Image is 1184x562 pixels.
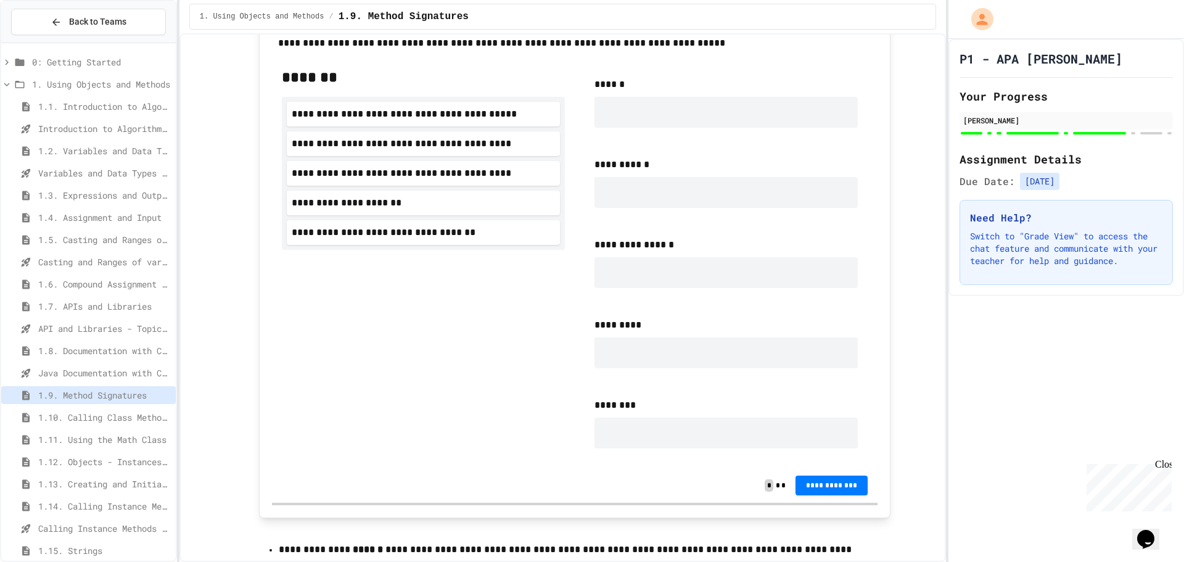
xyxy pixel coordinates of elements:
span: 1.3. Expressions and Output [New] [38,189,171,202]
span: Java Documentation with Comments - Topic 1.8 [38,366,171,379]
span: 1.8. Documentation with Comments and Preconditions [38,344,171,357]
span: 1.15. Strings [38,544,171,557]
iframe: chat widget [1132,513,1172,550]
span: Casting and Ranges of variables - Quiz [38,255,171,268]
div: Chat with us now!Close [5,5,85,78]
span: 1.9. Method Signatures [339,9,469,24]
span: 1. Using Objects and Methods [200,12,324,22]
h2: Assignment Details [960,151,1173,168]
span: 1.4. Assignment and Input [38,211,171,224]
span: 1.13. Creating and Initializing Objects: Constructors [38,477,171,490]
span: 0: Getting Started [32,56,171,68]
div: [PERSON_NAME] [963,115,1169,126]
span: / [329,12,333,22]
iframe: chat widget [1082,459,1172,511]
span: Due Date: [960,174,1015,189]
span: Introduction to Algorithms, Programming, and Compilers [38,122,171,135]
span: 1.11. Using the Math Class [38,433,171,446]
span: Calling Instance Methods - Topic 1.14 [38,522,171,535]
span: Variables and Data Types - Quiz [38,167,171,180]
div: My Account [958,5,997,33]
span: 1.9. Method Signatures [38,389,171,402]
span: [DATE] [1020,173,1059,190]
span: Back to Teams [69,15,126,28]
span: API and Libraries - Topic 1.7 [38,322,171,335]
span: 1.7. APIs and Libraries [38,300,171,313]
h2: Your Progress [960,88,1173,105]
button: Back to Teams [11,9,166,35]
span: 1.5. Casting and Ranges of Values [38,233,171,246]
h1: P1 - APA [PERSON_NAME] [960,50,1122,67]
span: 1.6. Compound Assignment Operators [38,278,171,291]
span: 1.12. Objects - Instances of Classes [38,455,171,468]
span: 1.10. Calling Class Methods [38,411,171,424]
h3: Need Help? [970,210,1162,225]
p: Switch to "Grade View" to access the chat feature and communicate with your teacher for help and ... [970,230,1162,267]
span: 1.14. Calling Instance Methods [38,500,171,513]
span: 1.2. Variables and Data Types [38,144,171,157]
span: 1.1. Introduction to Algorithms, Programming, and Compilers [38,100,171,113]
span: 1. Using Objects and Methods [32,78,171,91]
